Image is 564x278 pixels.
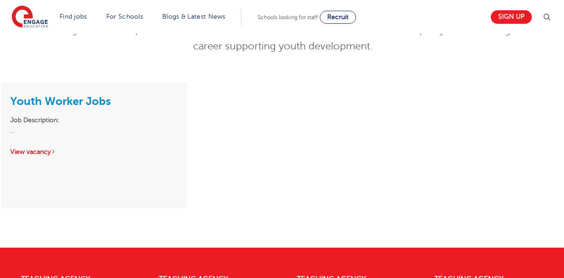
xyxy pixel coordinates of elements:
p: … [10,115,178,136]
a: For Schools [106,13,143,20]
a: Youth Worker Jobs [10,95,111,108]
a: Blogs & Latest News [162,13,226,20]
a: Find jobs [60,13,87,20]
span: Schools looking for staff [258,14,318,21]
strong: Job Description: [10,117,59,124]
img: Engage Education [12,6,48,29]
a: Sign up [491,10,532,24]
a: Recruit [320,11,356,24]
a: View vacancy [10,148,56,155]
span: Recruit [327,14,349,21]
